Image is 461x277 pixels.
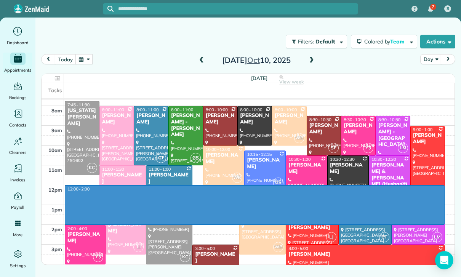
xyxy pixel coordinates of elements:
[136,107,158,112] span: 8:00 - 11:00
[309,122,339,135] div: [PERSON_NAME]
[67,226,87,231] span: 2:00 - 4:00
[55,54,76,64] button: today
[328,143,339,153] span: SF
[10,262,26,269] span: Settings
[371,157,396,162] span: 10:30 - 12:30
[251,75,267,81] span: [DATE]
[441,54,455,64] button: next
[3,135,32,156] a: Cleaners
[206,147,230,152] span: 10:00 - 12:00
[247,55,260,65] span: Oct
[51,246,62,252] span: 3pm
[288,251,442,258] div: [PERSON_NAME]
[379,232,389,242] span: CT
[330,157,355,162] span: 10:30 - 12:30
[351,35,417,48] button: Colored byTeam
[180,252,190,262] span: KC
[273,178,283,188] span: GS
[378,117,400,122] span: 8:30 - 10:30
[87,163,97,173] span: KC
[48,167,62,173] span: 11am
[93,252,103,262] span: Y3
[326,232,336,242] span: LJ
[195,246,215,251] span: 3:00 - 5:00
[67,186,90,192] span: 12:00 - 2:00
[195,251,237,264] div: [PERSON_NAME]
[148,172,190,185] div: [PERSON_NAME]
[298,38,314,45] span: Filters:
[7,39,29,46] span: Dashboard
[288,162,325,175] div: [PERSON_NAME]
[102,167,124,172] span: 11:00 - 1:30
[103,6,114,12] button: Focus search
[149,167,171,172] span: 11:00 - 1:00
[156,153,166,163] span: CT
[398,143,408,153] span: LM
[4,66,32,74] span: Appointments
[413,127,433,132] span: 9:00 - 1:00
[274,112,304,125] div: [PERSON_NAME]
[51,107,62,114] span: 8am
[447,6,449,12] span: S
[67,102,90,107] span: 7:45 - 11:30
[3,162,32,184] a: Invoices
[102,172,144,185] div: [PERSON_NAME]
[3,248,32,269] a: Settings
[247,157,283,170] div: [PERSON_NAME]
[286,35,347,48] button: Filters: Default
[13,231,22,239] span: More
[247,152,272,157] span: 10:15 - 12:15
[102,107,124,112] span: 8:00 - 11:00
[413,132,443,145] div: [PERSON_NAME]
[3,80,32,101] a: Bookings
[432,4,434,10] span: 7
[232,173,242,183] span: WB
[171,107,193,112] span: 8:00 - 11:00
[107,6,114,12] svg: Focus search
[41,54,56,64] button: prev
[344,117,366,122] span: 8:30 - 10:30
[432,232,442,242] span: LM
[240,112,270,125] div: [PERSON_NAME]
[48,187,62,193] span: 12pm
[108,221,144,234] div: [PERSON_NAME]
[209,56,304,64] h2: [DATE] 10, 2025
[288,246,308,251] span: 3:00 - 5:00
[51,127,62,133] span: 9am
[288,157,311,162] span: 10:30 - 1:00
[363,143,373,153] span: Y3
[294,133,304,143] span: WB
[3,107,32,129] a: Contacts
[282,35,347,48] a: Filters: Default
[3,53,32,74] a: Appointments
[48,147,62,153] span: 10am
[420,54,441,64] button: Day
[171,112,201,138] div: [PERSON_NAME] - [PERSON_NAME]
[273,242,283,252] span: WB
[67,231,103,244] div: [PERSON_NAME]
[423,1,439,18] div: 7 unread notifications
[206,107,228,112] span: 8:00 - 10:00
[3,25,32,46] a: Dashboard
[205,152,242,165] div: [PERSON_NAME]
[240,107,262,112] span: 8:00 - 10:00
[136,112,166,125] div: [PERSON_NAME]
[11,203,25,211] span: Payroll
[9,121,26,129] span: Contacts
[67,107,97,127] div: [US_STATE][PERSON_NAME]
[51,207,62,213] span: 1pm
[371,162,408,188] div: [PERSON_NAME] & [PERSON_NAME] (Husband)
[378,122,408,148] div: [PERSON_NAME] - [GEOGRAPHIC_DATA]
[190,153,201,163] span: GS
[102,112,132,125] div: [PERSON_NAME]
[390,38,406,45] span: Team
[48,87,62,93] span: Tasks
[9,94,27,101] span: Bookings
[309,117,331,122] span: 8:30 - 10:30
[435,251,453,269] div: Open Intercom Messenger
[279,79,304,85] span: View week
[275,107,297,112] span: 8:00 - 10:00
[398,183,408,193] span: LM
[51,226,62,232] span: 2pm
[133,242,144,252] span: LI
